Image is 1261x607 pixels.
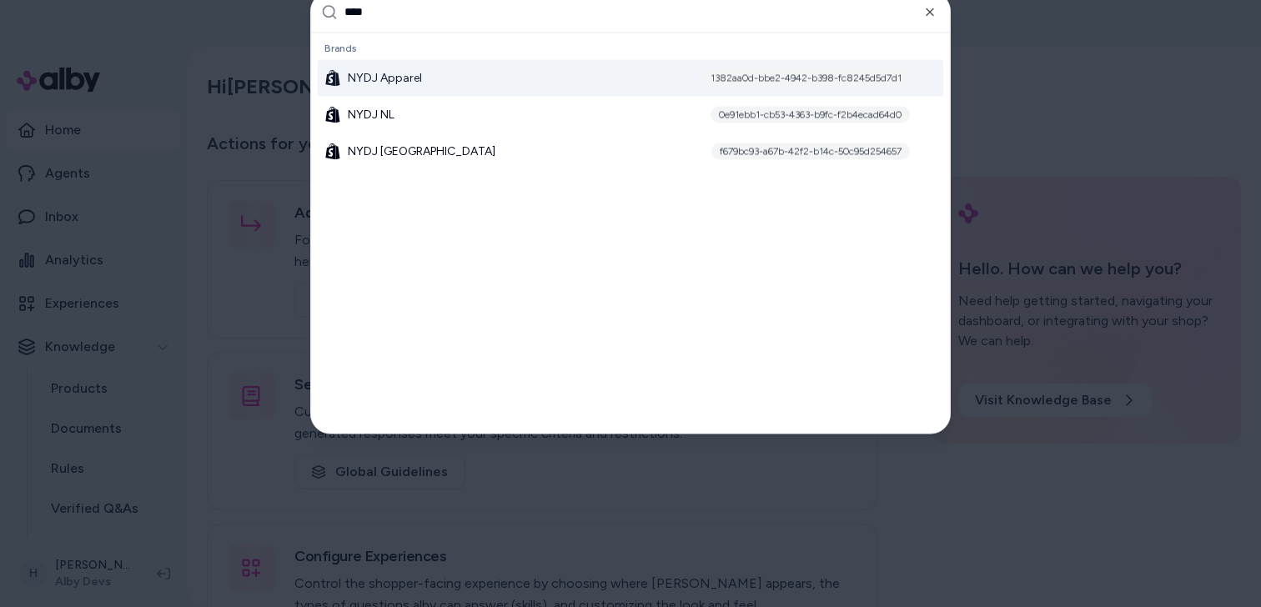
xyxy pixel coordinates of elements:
div: f679bc93-a67b-42f2-b14c-50c95d254657 [711,143,910,159]
span: NYDJ [GEOGRAPHIC_DATA] [348,143,495,159]
div: Brands [318,36,943,59]
span: NYDJ NL [348,106,394,123]
div: 1382aa0d-bbe2-4942-b398-fc8245d5d7d1 [702,69,910,86]
span: NYDJ Apparel [348,69,422,86]
div: Suggestions [311,33,950,433]
div: 0e91ebb1-cb53-4363-b9fc-f2b4ecad64d0 [711,106,910,123]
